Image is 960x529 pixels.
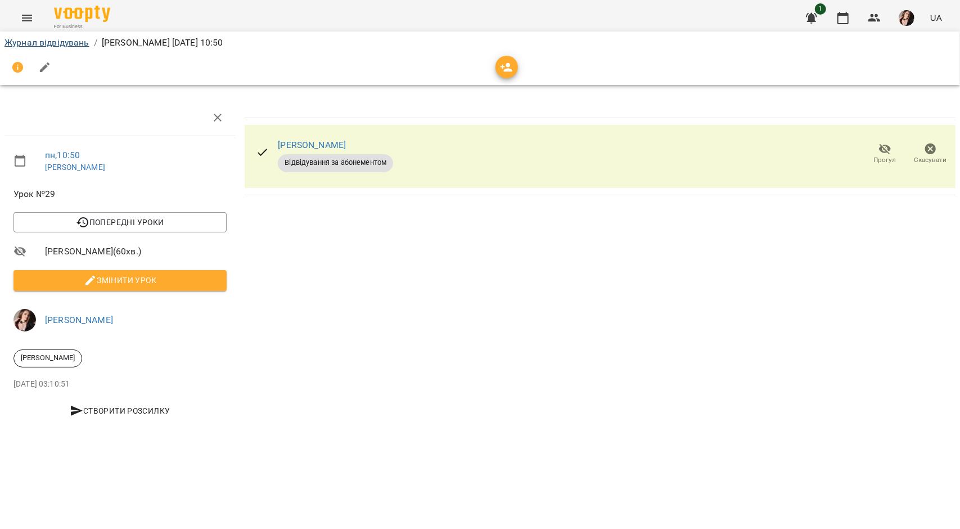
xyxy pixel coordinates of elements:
button: Попередні уроки [13,212,227,232]
span: Скасувати [914,155,947,165]
span: 1 [815,3,826,15]
img: 64b3dfe931299b6d4d92560ac22b4872.jpeg [899,10,914,26]
a: [PERSON_NAME] [45,315,113,325]
a: [PERSON_NAME] [278,140,346,150]
a: Журнал відвідувань [4,37,89,48]
button: Menu [13,5,40,32]
img: Voopty Logo [54,6,110,22]
button: UA [926,7,947,28]
span: Змінити урок [22,274,218,287]
button: Змінити урок [13,270,227,290]
span: Прогул [874,155,896,165]
a: [PERSON_NAME] [45,163,105,172]
nav: breadcrumb [4,36,956,50]
li: / [94,36,97,50]
p: [DATE] 03:10:51 [13,379,227,390]
span: [PERSON_NAME] [14,353,82,363]
button: Скасувати [908,138,953,170]
p: [PERSON_NAME] [DATE] 10:50 [102,36,223,50]
span: Відвідування за абонементом [278,158,393,168]
button: Створити розсилку [13,401,227,421]
span: Створити розсилку [18,404,222,418]
span: For Business [54,23,110,30]
button: Прогул [862,138,908,170]
span: [PERSON_NAME] ( 60 хв. ) [45,245,227,258]
span: Урок №29 [13,187,227,201]
img: 64b3dfe931299b6d4d92560ac22b4872.jpeg [13,309,36,331]
div: [PERSON_NAME] [13,349,82,367]
a: пн , 10:50 [45,150,80,160]
span: UA [930,12,942,24]
span: Попередні уроки [22,216,218,229]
